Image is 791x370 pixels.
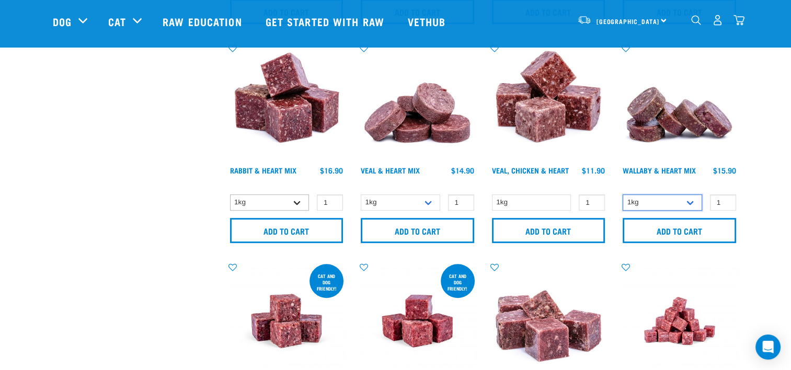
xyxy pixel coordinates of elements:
[448,194,474,211] input: 1
[108,14,126,29] a: Cat
[492,218,605,243] input: Add to cart
[579,194,605,211] input: 1
[317,194,343,211] input: 1
[597,19,660,23] span: [GEOGRAPHIC_DATA]
[230,168,296,172] a: Rabbit & Heart Mix
[361,168,420,172] a: Veal & Heart Mix
[255,1,397,42] a: Get started with Raw
[620,43,739,161] img: 1093 Wallaby Heart Medallions 01
[320,166,343,175] div: $16.90
[451,166,474,175] div: $14.90
[733,15,744,26] img: home-icon@2x.png
[358,43,477,161] img: 1152 Veal Heart Medallions 01
[710,194,736,211] input: 1
[623,218,736,243] input: Add to cart
[397,1,459,42] a: Vethub
[53,14,72,29] a: Dog
[623,168,696,172] a: Wallaby & Heart Mix
[582,166,605,175] div: $11.90
[492,168,569,172] a: Veal, Chicken & Heart
[309,268,343,296] div: cat and dog friendly!
[577,15,591,25] img: van-moving.png
[691,15,701,25] img: home-icon-1@2x.png
[361,218,474,243] input: Add to cart
[441,268,475,296] div: Cat and dog friendly!
[755,334,781,360] div: Open Intercom Messenger
[713,166,736,175] div: $15.90
[152,1,255,42] a: Raw Education
[227,43,346,161] img: 1087 Rabbit Heart Cubes 01
[712,15,723,26] img: user.png
[230,218,343,243] input: Add to cart
[489,43,608,161] img: 1137 Veal Chicken Heart Mix 01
